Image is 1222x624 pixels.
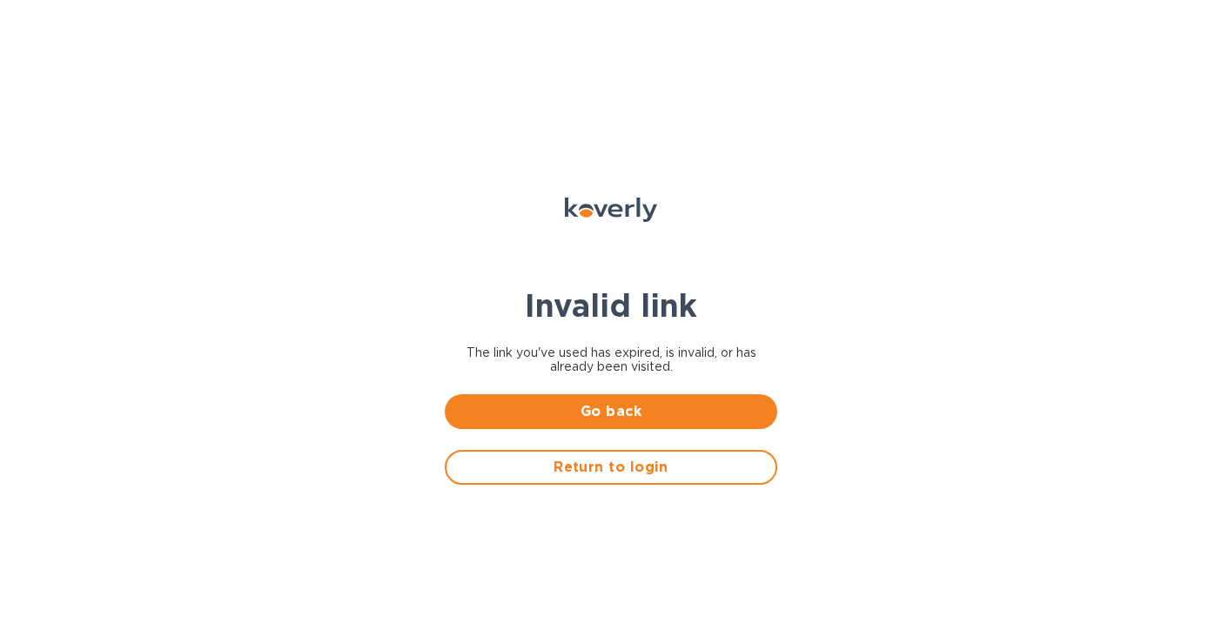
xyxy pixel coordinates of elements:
button: Go back [445,394,777,429]
button: Return to login [445,450,777,485]
img: Koverly [565,198,657,222]
span: Go back [459,401,763,422]
span: The link you've used has expired, is invalid, or has already been visited. [445,346,777,373]
b: Invalid link [525,286,697,325]
span: Return to login [460,457,762,478]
